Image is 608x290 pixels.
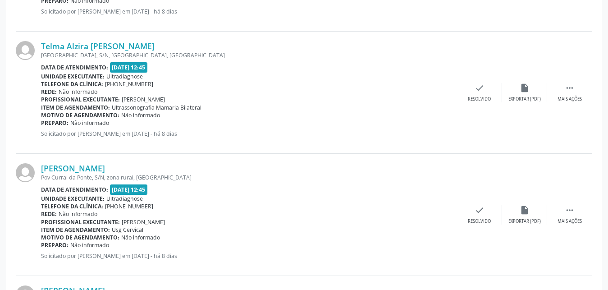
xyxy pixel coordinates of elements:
[565,205,575,215] i: 
[508,96,541,102] div: Exportar (PDF)
[70,241,109,249] span: Não informado
[508,218,541,225] div: Exportar (PDF)
[41,226,110,234] b: Item de agendamento:
[41,130,457,138] p: Solicitado por [PERSON_NAME] em [DATE] - há 8 dias
[41,96,120,103] b: Profissional executante:
[41,80,103,88] b: Telefone da clínica:
[122,218,165,226] span: [PERSON_NAME]
[468,218,491,225] div: Resolvido
[59,88,97,96] span: Não informado
[565,83,575,93] i: 
[41,252,457,260] p: Solicitado por [PERSON_NAME] em [DATE] - há 8 dias
[41,210,57,218] b: Rede:
[121,111,160,119] span: Não informado
[16,163,35,182] img: img
[110,62,148,73] span: [DATE] 12:45
[41,51,457,59] div: [GEOGRAPHIC_DATA], S/N, [GEOGRAPHIC_DATA], [GEOGRAPHIC_DATA]
[41,111,119,119] b: Motivo de agendamento:
[41,104,110,111] b: Item de agendamento:
[16,41,35,60] img: img
[41,234,119,241] b: Motivo de agendamento:
[41,203,103,210] b: Telefone da clínica:
[41,8,457,15] p: Solicitado por [PERSON_NAME] em [DATE] - há 8 dias
[59,210,97,218] span: Não informado
[105,203,153,210] span: [PHONE_NUMBER]
[121,234,160,241] span: Não informado
[41,241,69,249] b: Preparo:
[41,174,457,181] div: Pov Curral da Ponte, S/N, zona rural, [GEOGRAPHIC_DATA]
[41,41,155,51] a: Telma Alzira [PERSON_NAME]
[475,205,485,215] i: check
[105,80,153,88] span: [PHONE_NUMBER]
[41,186,108,193] b: Data de atendimento:
[41,119,69,127] b: Preparo:
[122,96,165,103] span: [PERSON_NAME]
[112,226,143,234] span: Usg Cervical
[558,96,582,102] div: Mais ações
[110,184,148,195] span: [DATE] 12:45
[106,73,143,80] span: Ultradiagnose
[41,163,105,173] a: [PERSON_NAME]
[106,195,143,203] span: Ultradiagnose
[468,96,491,102] div: Resolvido
[41,73,105,80] b: Unidade executante:
[70,119,109,127] span: Não informado
[112,104,201,111] span: Ultrassonografia Mamaria Bilateral
[41,218,120,226] b: Profissional executante:
[520,83,530,93] i: insert_drive_file
[41,88,57,96] b: Rede:
[41,64,108,71] b: Data de atendimento:
[558,218,582,225] div: Mais ações
[520,205,530,215] i: insert_drive_file
[475,83,485,93] i: check
[41,195,105,203] b: Unidade executante:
